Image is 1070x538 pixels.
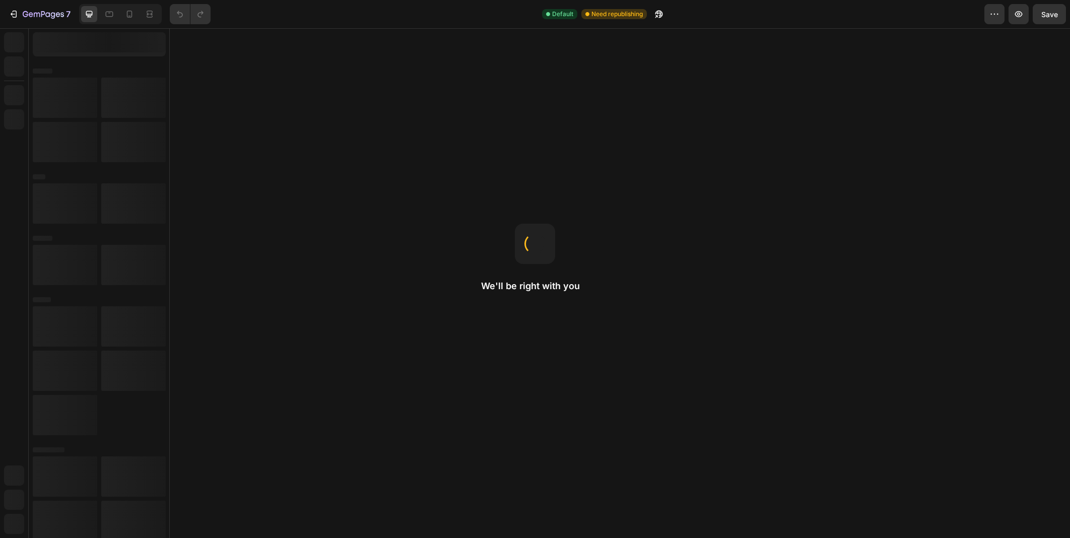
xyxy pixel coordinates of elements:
[4,4,75,24] button: 7
[1033,4,1066,24] button: Save
[591,10,643,19] span: Need republishing
[66,8,71,20] p: 7
[170,4,211,24] div: Undo/Redo
[1041,10,1058,19] span: Save
[481,280,589,292] h2: We'll be right with you
[552,10,573,19] span: Default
